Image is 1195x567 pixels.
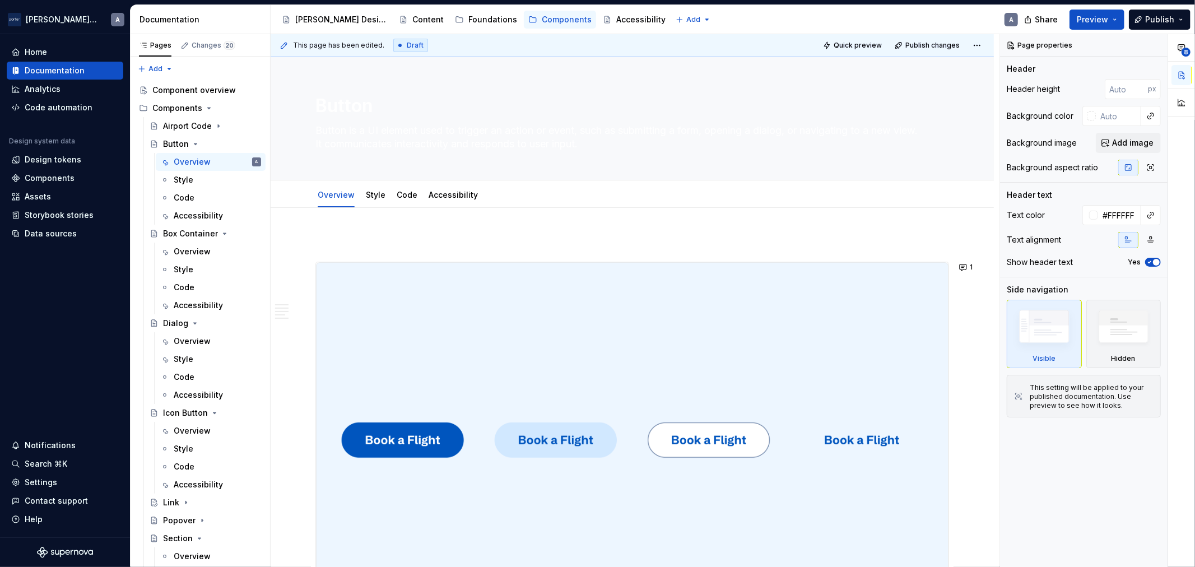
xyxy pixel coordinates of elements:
[1007,300,1082,368] div: Visible
[366,190,385,199] a: Style
[1035,14,1058,25] span: Share
[255,156,258,168] div: A
[394,11,448,29] a: Content
[1098,205,1141,225] input: Auto
[524,11,596,29] a: Components
[7,188,123,206] a: Assets
[905,41,960,50] span: Publish changes
[7,436,123,454] button: Notifications
[163,407,208,419] div: Icon Button
[542,14,592,25] div: Components
[7,225,123,243] a: Data sources
[1007,210,1045,221] div: Text color
[7,455,123,473] button: Search ⌘K
[174,174,193,185] div: Style
[156,386,266,404] a: Accessibility
[424,183,482,206] div: Accessibility
[224,41,235,50] span: 20
[25,191,51,202] div: Assets
[1007,162,1098,173] div: Background aspect ratio
[1030,383,1154,410] div: This setting will be applied to your published documentation. Use preview to see how it looks.
[25,65,85,76] div: Documentation
[174,282,194,293] div: Code
[192,41,235,50] div: Changes
[313,122,947,153] textarea: Button is a UI element used to trigger an action or event, such as submitting a form, opening a d...
[7,473,123,491] a: Settings
[174,210,223,221] div: Accessibility
[9,137,75,146] div: Design system data
[156,207,266,225] a: Accessibility
[8,13,21,26] img: f0306bc8-3074-41fb-b11c-7d2e8671d5eb.png
[1007,234,1061,245] div: Text alignment
[468,14,517,25] div: Foundations
[1182,48,1191,57] span: 8
[7,99,123,117] a: Code automation
[820,38,887,53] button: Quick preview
[148,64,162,73] span: Add
[318,190,355,199] a: Overview
[25,495,88,506] div: Contact support
[163,515,196,526] div: Popover
[37,547,93,558] svg: Supernova Logo
[1070,10,1124,30] button: Preview
[174,300,223,311] div: Accessibility
[397,190,417,199] a: Code
[25,154,81,165] div: Design tokens
[616,14,666,25] div: Accessibility
[145,512,266,529] a: Popover
[174,443,193,454] div: Style
[145,404,266,422] a: Icon Button
[25,47,47,58] div: Home
[2,7,128,31] button: [PERSON_NAME] AirlinesA
[7,151,123,169] a: Design tokens
[7,62,123,80] a: Documentation
[25,102,92,113] div: Code automation
[163,533,193,544] div: Section
[956,259,978,275] button: 1
[686,15,700,24] span: Add
[1007,63,1035,75] div: Header
[1033,354,1055,363] div: Visible
[145,117,266,135] a: Airport Code
[163,497,179,508] div: Link
[163,228,218,239] div: Box Container
[156,278,266,296] a: Code
[1112,354,1136,363] div: Hidden
[174,479,223,490] div: Accessibility
[174,371,194,383] div: Code
[25,83,61,95] div: Analytics
[145,135,266,153] a: Button
[156,476,266,494] a: Accessibility
[174,264,193,275] div: Style
[139,41,171,50] div: Pages
[1145,14,1174,25] span: Publish
[152,103,202,114] div: Components
[1007,284,1068,295] div: Side navigation
[1129,10,1191,30] button: Publish
[293,41,384,50] span: This page has been edited.
[174,389,223,401] div: Accessibility
[1077,14,1108,25] span: Preview
[25,514,43,525] div: Help
[407,41,424,50] span: Draft
[25,173,75,184] div: Components
[25,477,57,488] div: Settings
[1086,300,1161,368] div: Hidden
[156,422,266,440] a: Overview
[156,440,266,458] a: Style
[115,15,120,24] div: A
[174,425,211,436] div: Overview
[25,440,76,451] div: Notifications
[163,120,212,132] div: Airport Code
[156,153,266,171] a: OverviewA
[174,156,211,168] div: Overview
[25,458,67,470] div: Search ⌘K
[313,92,947,119] textarea: Button
[361,183,390,206] div: Style
[145,494,266,512] a: Link
[156,458,266,476] a: Code
[156,547,266,565] a: Overview
[1007,189,1052,201] div: Header text
[25,228,77,239] div: Data sources
[970,263,973,272] span: 1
